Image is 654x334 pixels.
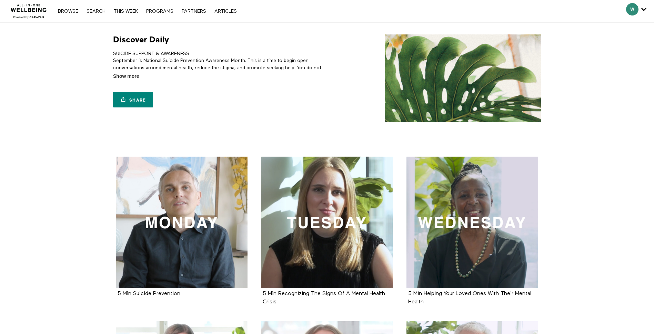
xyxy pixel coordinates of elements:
[113,34,169,45] h1: Discover Daily
[54,8,240,14] nav: Primary
[110,9,141,14] a: THIS WEEK
[408,291,531,304] a: 5 Min Helping Your Loved Ones With Their Mental Health
[118,291,180,296] a: 5 Min Suicide Prevention
[263,291,385,304] a: 5 Min Recognizing The Signs Of A Mental Health Crisis
[211,9,240,14] a: ARTICLES
[116,157,248,289] a: 5 Min Suicide Prevention
[178,9,210,14] a: PARTNERS
[113,73,139,80] span: Show more
[263,291,385,304] strong: 5 Min Recognizing The Signs Of A Mental Health Crisis
[143,9,177,14] a: PROGRAMS
[408,291,531,304] strong: 5 Min Helping Your Loved Ones With Their Mental Health
[406,157,539,289] a: 5 Min Helping Your Loved Ones With Their Mental Health
[54,9,82,14] a: Browse
[113,92,153,107] a: Share
[113,50,324,78] p: SUICIDE SUPPORT & AWARENESS September is National Suicide Prevention Awareness Month. This is a t...
[261,157,393,289] a: 5 Min Recognizing The Signs Of A Mental Health Crisis
[385,34,541,122] img: Discover Daily
[83,9,109,14] a: Search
